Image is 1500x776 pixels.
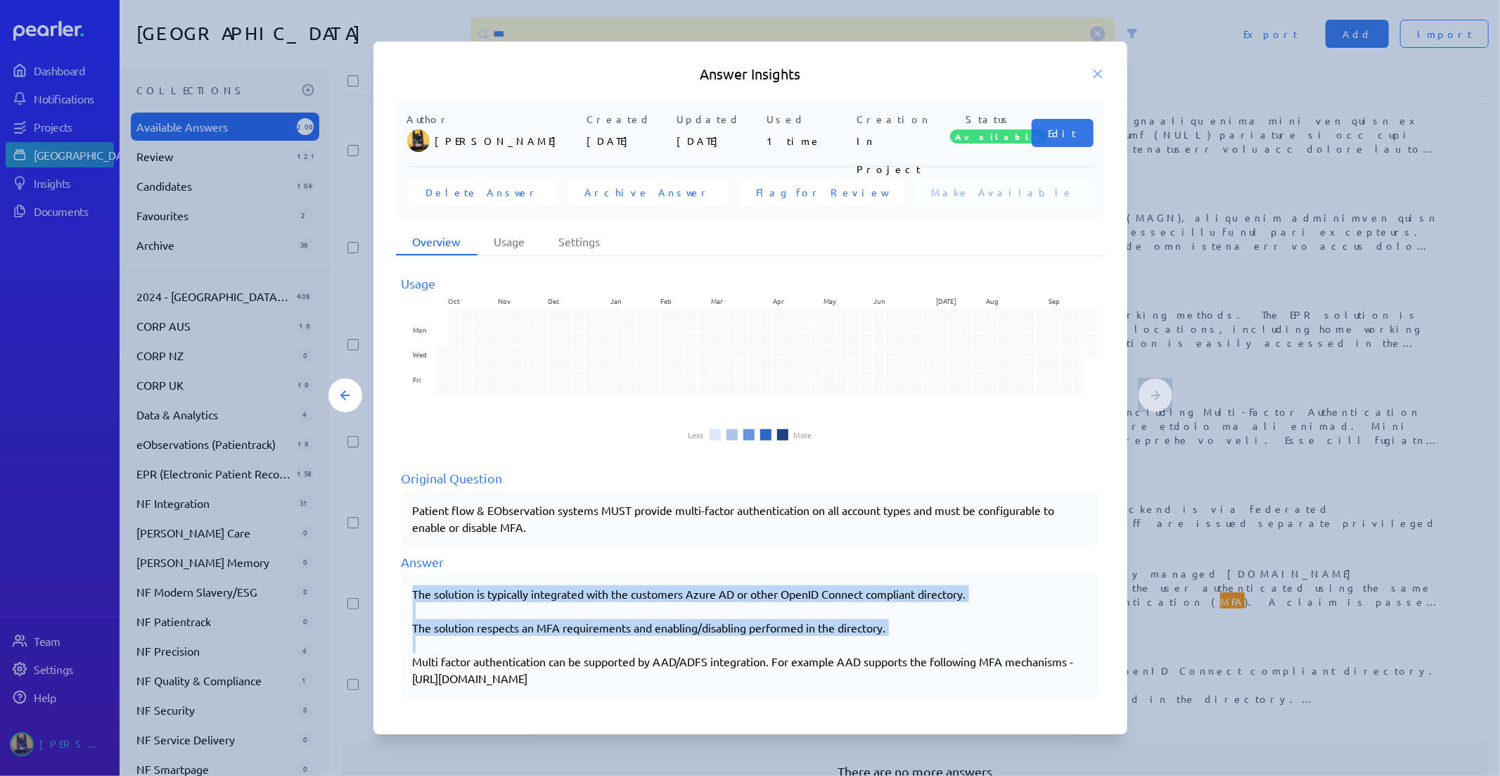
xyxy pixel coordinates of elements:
img: Tung Nguyen [407,129,430,152]
p: Used [767,112,852,127]
p: Author [407,112,582,127]
text: Nov [498,295,511,306]
text: Sep [1050,295,1061,306]
span: Flag for Review [757,185,887,199]
span: Available [950,129,1047,144]
p: [PERSON_NAME] [435,127,582,155]
button: Next Answer [1139,379,1172,412]
p: 1 time [767,127,852,155]
p: The solution respects an MFA requirements and enabling/disabling performed in the directory. [413,619,1088,636]
p: Created [587,112,672,127]
p: In Project [857,127,942,155]
text: Apr [774,295,786,306]
text: May [824,295,837,306]
span: Delete Answer [426,185,540,199]
button: Archive Answer [568,178,729,206]
button: Edit [1032,119,1094,147]
div: Original Question [402,469,1099,488]
li: Usage [477,229,542,255]
li: Less [688,431,704,439]
p: [DATE] [587,127,672,155]
text: Mar [711,295,723,306]
p: Creation [857,112,942,127]
text: Jan [611,295,622,306]
div: Usage [402,274,1099,293]
p: The solution is typically integrated with the customers Azure AD or other OpenID Connect complian... [413,585,1088,602]
text: Oct [448,295,460,306]
li: Settings [542,229,617,255]
text: Jun [874,295,886,306]
li: More [794,431,812,439]
p: Patient flow & EObservation systems MUST provide multi-factor authentication on all account types... [413,502,1088,535]
text: Mon [413,324,427,334]
p: Multi factor authentication can be supported by AAD/ADFS integration. For example AAD supports th... [413,636,1088,687]
div: Answer [402,552,1099,571]
text: Aug [987,295,1000,306]
text: Fri [413,374,421,385]
p: [DATE] [677,127,762,155]
text: [DATE] [937,295,957,306]
li: Overview [396,229,477,255]
button: Make Available [915,178,1091,206]
button: Previous Answer [328,379,362,412]
text: Dec [549,295,560,306]
span: Edit [1049,126,1077,140]
span: Archive Answer [585,185,712,199]
p: Updated [677,112,762,127]
text: Wed [413,349,427,360]
button: Delete Answer [409,178,557,206]
h5: Answer Insights [396,64,1105,84]
button: Flag for Review [740,178,904,206]
text: Feb [661,295,672,306]
span: Make Available [932,185,1075,199]
p: Status [947,112,1032,127]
